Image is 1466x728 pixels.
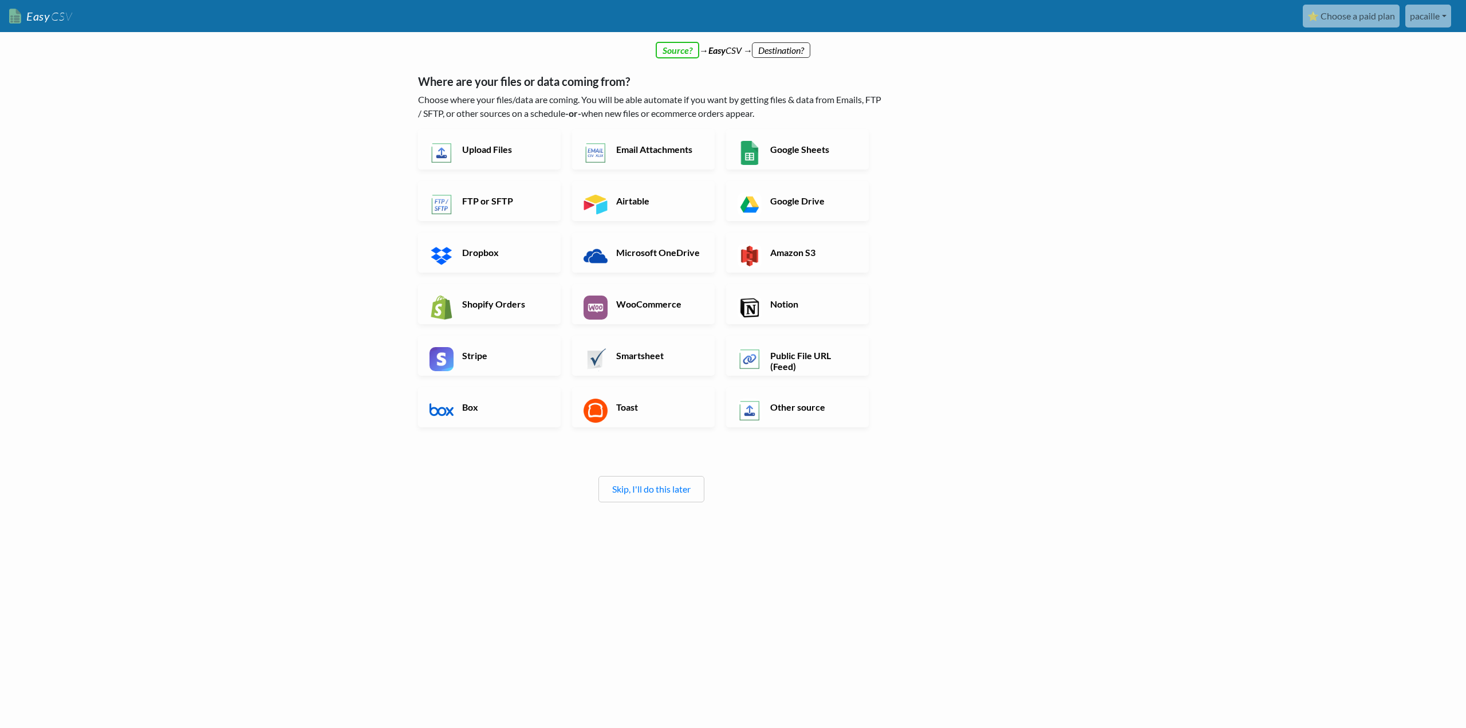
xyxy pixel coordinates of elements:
h6: Google Drive [767,195,857,206]
a: Shopify Orders [418,284,561,324]
div: → CSV → [407,32,1059,57]
h6: Airtable [613,195,703,206]
a: Other source [726,387,869,427]
a: FTP or SFTP [418,181,561,221]
b: -or- [565,108,581,119]
a: pacaille [1405,5,1451,27]
img: FTP or SFTP App & API [429,192,454,217]
h6: Stripe [459,350,549,361]
h6: Other source [767,402,857,412]
a: Box [418,387,561,427]
h6: Dropbox [459,247,549,258]
img: Box App & API [429,399,454,423]
h6: Amazon S3 [767,247,857,258]
h6: Notion [767,298,857,309]
img: Public File URL App & API [738,347,762,371]
img: WooCommerce App & API [584,296,608,320]
h6: Smartsheet [613,350,703,361]
a: Airtable [572,181,715,221]
a: Toast [572,387,715,427]
img: Smartsheet App & API [584,347,608,371]
a: Public File URL (Feed) [726,336,869,376]
a: Smartsheet [572,336,715,376]
a: Microsoft OneDrive [572,233,715,273]
a: Google Sheets [726,129,869,170]
img: Notion App & API [738,296,762,320]
img: Stripe App & API [429,347,454,371]
h6: FTP or SFTP [459,195,549,206]
img: Amazon S3 App & API [738,244,762,268]
a: Stripe [418,336,561,376]
img: Other Source App & API [738,399,762,423]
a: Dropbox [418,233,561,273]
h6: Microsoft OneDrive [613,247,703,258]
span: CSV [50,9,72,23]
img: Shopify App & API [429,296,454,320]
a: WooCommerce [572,284,715,324]
img: Upload Files App & API [429,141,454,165]
h6: Shopify Orders [459,298,549,309]
img: Dropbox App & API [429,244,454,268]
img: Toast App & API [584,399,608,423]
h6: WooCommerce [613,298,703,309]
a: Email Attachments [572,129,715,170]
h6: Email Attachments [613,144,703,155]
img: Google Drive App & API [738,192,762,217]
a: Notion [726,284,869,324]
h6: Upload Files [459,144,549,155]
img: Microsoft OneDrive App & API [584,244,608,268]
h6: Public File URL (Feed) [767,350,857,372]
h6: Box [459,402,549,412]
a: Upload Files [418,129,561,170]
a: ⭐ Choose a paid plan [1303,5,1400,27]
a: Skip, I'll do this later [612,483,691,494]
h6: Google Sheets [767,144,857,155]
img: Email New CSV or XLSX File App & API [584,141,608,165]
p: Choose where your files/data are coming. You will be able automate if you want by getting files &... [418,93,885,120]
h5: Where are your files or data coming from? [418,74,885,88]
a: EasyCSV [9,5,72,28]
h6: Toast [613,402,703,412]
img: Google Sheets App & API [738,141,762,165]
a: Amazon S3 [726,233,869,273]
a: Google Drive [726,181,869,221]
img: Airtable App & API [584,192,608,217]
